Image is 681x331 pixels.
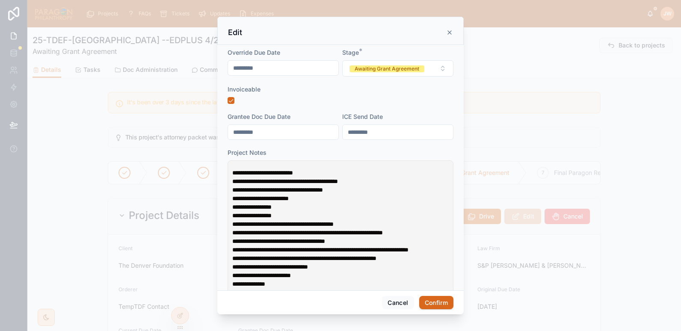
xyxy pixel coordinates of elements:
span: Project Notes [228,149,266,156]
button: Cancel [382,296,414,310]
button: Confirm [419,296,453,310]
span: Grantee Doc Due Date [228,113,290,120]
h3: Edit [228,27,242,38]
span: ICE Send Date [342,113,383,120]
span: Override Due Date [228,49,280,56]
button: Select Button [342,60,453,77]
span: Invoiceable [228,86,261,93]
div: Awaiting Grant Agreement [355,65,419,72]
span: Stage [342,49,359,56]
